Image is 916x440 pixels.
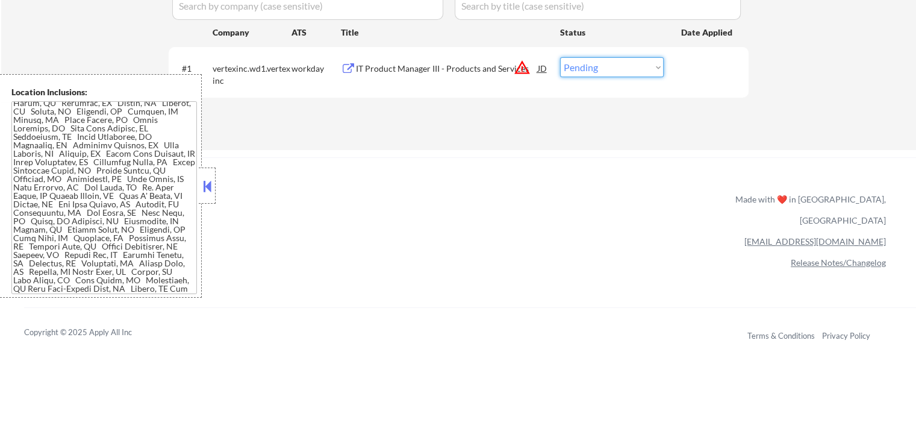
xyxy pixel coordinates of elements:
[514,59,531,76] button: warning_amber
[182,63,203,75] div: #1
[822,331,870,341] a: Privacy Policy
[747,331,815,341] a: Terms & Conditions
[681,27,734,39] div: Date Applied
[791,257,886,268] a: Release Notes/Changelog
[24,327,163,339] div: Copyright © 2025 Apply All Inc
[11,86,197,98] div: Location Inclusions:
[744,236,886,247] a: [EMAIL_ADDRESS][DOMAIN_NAME]
[291,63,341,75] div: workday
[341,27,549,39] div: Title
[213,63,291,86] div: vertexinc.wd1.vertexinc
[24,206,484,218] a: Refer & earn free applications 👯‍♀️
[560,21,664,43] div: Status
[213,27,291,39] div: Company
[291,27,341,39] div: ATS
[537,57,549,79] div: JD
[356,63,538,75] div: IT Product Manager III - Products and Services
[731,189,886,231] div: Made with ❤️ in [GEOGRAPHIC_DATA], [GEOGRAPHIC_DATA]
